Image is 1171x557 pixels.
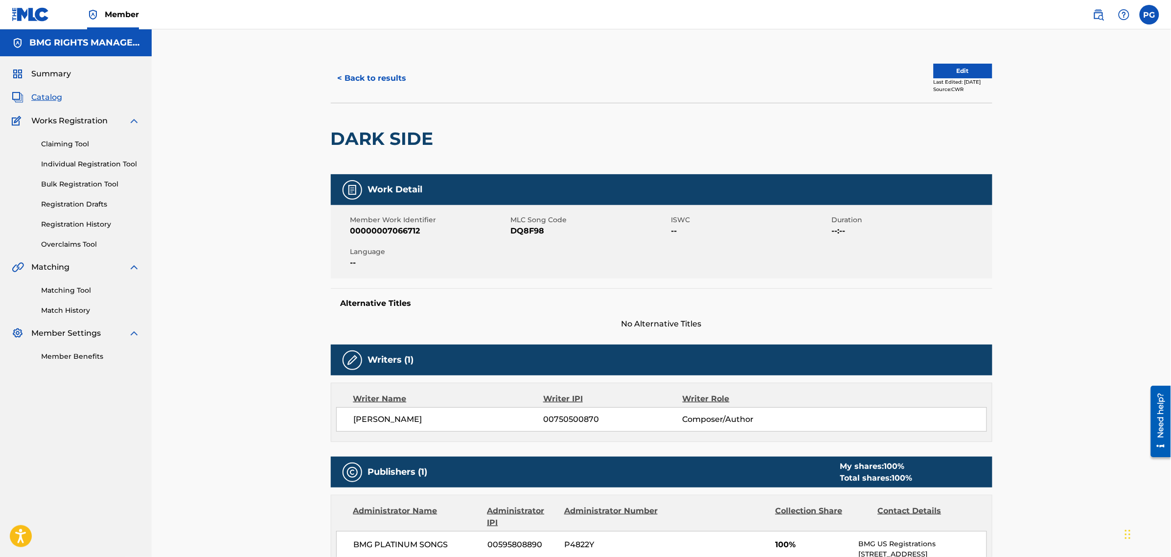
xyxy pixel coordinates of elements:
[105,9,139,20] span: Member
[487,539,557,551] span: 00595808890
[12,261,24,273] img: Matching
[878,505,973,529] div: Contact Details
[353,505,480,529] div: Administrator Name
[775,539,851,551] span: 100%
[346,184,358,196] img: Work Detail
[1122,510,1171,557] iframe: Chat Widget
[31,261,69,273] span: Matching
[128,261,140,273] img: expand
[12,115,24,127] img: Works Registration
[31,115,108,127] span: Works Registration
[368,466,428,478] h5: Publishers (1)
[41,159,140,169] a: Individual Registration Tool
[12,7,49,22] img: MLC Logo
[331,128,438,150] h2: DARK SIDE
[12,92,23,103] img: Catalog
[128,327,140,339] img: expand
[671,225,829,237] span: --
[683,414,809,425] span: Composer/Author
[487,505,557,529] div: Administrator IPI
[12,37,23,49] img: Accounts
[368,354,414,366] h5: Writers (1)
[832,225,990,237] span: --:--
[350,225,508,237] span: 00000007066712
[41,139,140,149] a: Claiming Tool
[1089,5,1108,24] a: Public Search
[41,285,140,296] a: Matching Tool
[354,539,481,551] span: BMG PLATINUM SONGS
[12,92,62,103] a: CatalogCatalog
[31,327,101,339] span: Member Settings
[341,299,983,308] h5: Alternative Titles
[1118,9,1130,21] img: help
[543,414,682,425] span: 00750500870
[934,64,992,78] button: Edit
[31,68,71,80] span: Summary
[354,414,544,425] span: [PERSON_NAME]
[41,351,140,362] a: Member Benefits
[368,184,423,195] h5: Work Detail
[41,179,140,189] a: Bulk Registration Tool
[1114,5,1134,24] div: Help
[832,215,990,225] span: Duration
[934,86,992,93] div: Source: CWR
[331,66,413,91] button: < Back to results
[350,215,508,225] span: Member Work Identifier
[564,539,659,551] span: P4822Y
[31,92,62,103] span: Catalog
[840,472,913,484] div: Total shares:
[353,393,544,405] div: Writer Name
[29,37,140,48] h5: BMG RIGHTS MANAGEMENT US, LLC
[41,305,140,316] a: Match History
[564,505,659,529] div: Administrator Number
[892,473,913,483] span: 100 %
[1093,9,1104,21] img: search
[671,215,829,225] span: ISWC
[12,327,23,339] img: Member Settings
[1125,520,1131,549] div: Drag
[350,257,508,269] span: --
[12,68,23,80] img: Summary
[858,539,986,549] p: BMG US Registrations
[840,461,913,472] div: My shares:
[346,466,358,478] img: Publishers
[884,462,905,471] span: 100 %
[41,199,140,209] a: Registration Drafts
[1144,382,1171,461] iframe: Resource Center
[346,354,358,366] img: Writers
[1140,5,1159,24] div: User Menu
[12,68,71,80] a: SummarySummary
[683,393,809,405] div: Writer Role
[350,247,508,257] span: Language
[511,225,669,237] span: DQ8F98
[775,505,870,529] div: Collection Share
[41,239,140,250] a: Overclaims Tool
[543,393,683,405] div: Writer IPI
[41,219,140,230] a: Registration History
[128,115,140,127] img: expand
[511,215,669,225] span: MLC Song Code
[934,78,992,86] div: Last Edited: [DATE]
[87,9,99,21] img: Top Rightsholder
[331,318,992,330] span: No Alternative Titles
